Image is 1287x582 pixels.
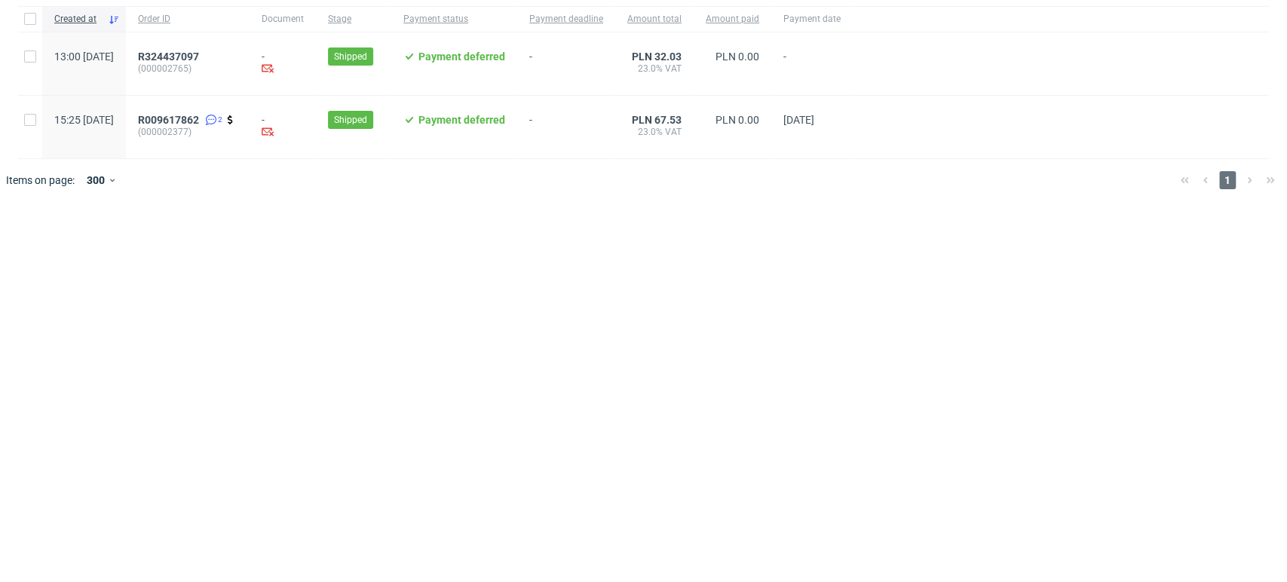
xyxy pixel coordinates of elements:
span: 1 [1219,171,1236,189]
span: 13:00 [DATE] [54,51,114,63]
div: 300 [81,170,108,191]
span: 23.0% VAT [627,63,682,75]
span: [DATE] [783,114,814,126]
span: Payment status [403,13,505,26]
span: R324437097 [138,51,199,63]
span: PLN 0.00 [716,51,759,63]
span: R009617862 [138,114,199,126]
span: PLN 32.03 [632,51,682,63]
span: 23.0% VAT [627,126,682,138]
div: - [262,114,304,140]
span: Payment deferred [418,51,505,63]
span: Payment deadline [529,13,603,26]
span: Order ID [138,13,237,26]
span: Items on page: [6,173,75,188]
span: - [783,51,841,77]
span: Created at [54,13,102,26]
span: (000002765) [138,63,237,75]
span: Stage [328,13,379,26]
span: 15:25 [DATE] [54,114,114,126]
span: Shipped [334,113,367,127]
div: - [262,51,304,77]
span: (000002377) [138,126,237,138]
span: PLN 0.00 [716,114,759,126]
span: - [529,51,603,77]
span: Payment date [783,13,841,26]
a: R009617862 [138,114,202,126]
a: 2 [202,114,222,126]
span: 2 [218,114,222,126]
span: PLN 67.53 [632,114,682,126]
span: Amount total [627,13,682,26]
span: - [529,114,603,140]
span: Document [262,13,304,26]
span: Amount paid [706,13,759,26]
span: Shipped [334,50,367,63]
span: Payment deferred [418,114,505,126]
a: R324437097 [138,51,202,63]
